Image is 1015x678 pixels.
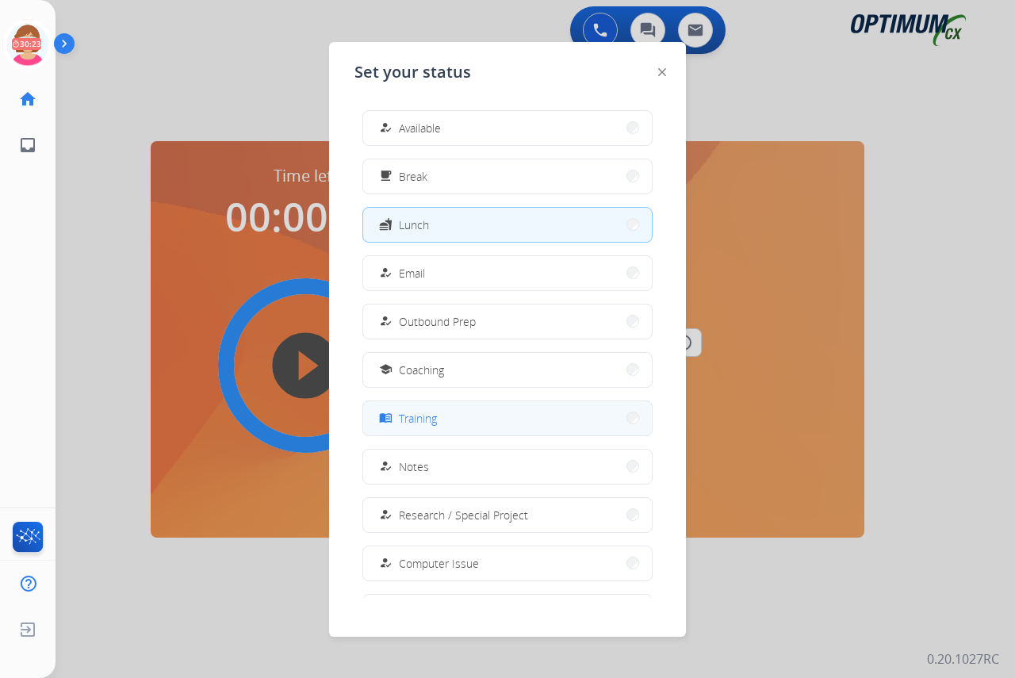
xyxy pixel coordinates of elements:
[379,460,393,473] mat-icon: how_to_reg
[399,168,427,185] span: Break
[18,90,37,109] mat-icon: home
[363,401,652,435] button: Training
[399,410,437,427] span: Training
[363,111,652,145] button: Available
[363,353,652,387] button: Coaching
[363,256,652,290] button: Email
[658,68,666,76] img: close-button
[379,363,393,377] mat-icon: school
[379,412,393,425] mat-icon: menu_book
[399,362,444,378] span: Coaching
[399,120,441,136] span: Available
[399,555,479,572] span: Computer Issue
[363,595,652,629] button: Internet Issue
[379,218,393,232] mat-icon: fastfood
[363,498,652,532] button: Research / Special Project
[399,458,429,475] span: Notes
[379,266,393,280] mat-icon: how_to_reg
[399,265,425,282] span: Email
[379,508,393,522] mat-icon: how_to_reg
[354,61,471,83] span: Set your status
[379,121,393,135] mat-icon: how_to_reg
[379,557,393,570] mat-icon: how_to_reg
[363,450,652,484] button: Notes
[399,216,429,233] span: Lunch
[399,313,476,330] span: Outbound Prep
[363,159,652,193] button: Break
[363,208,652,242] button: Lunch
[399,507,528,523] span: Research / Special Project
[379,170,393,183] mat-icon: free_breakfast
[379,315,393,328] mat-icon: how_to_reg
[363,546,652,580] button: Computer Issue
[927,649,999,668] p: 0.20.1027RC
[18,136,37,155] mat-icon: inbox
[363,305,652,339] button: Outbound Prep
